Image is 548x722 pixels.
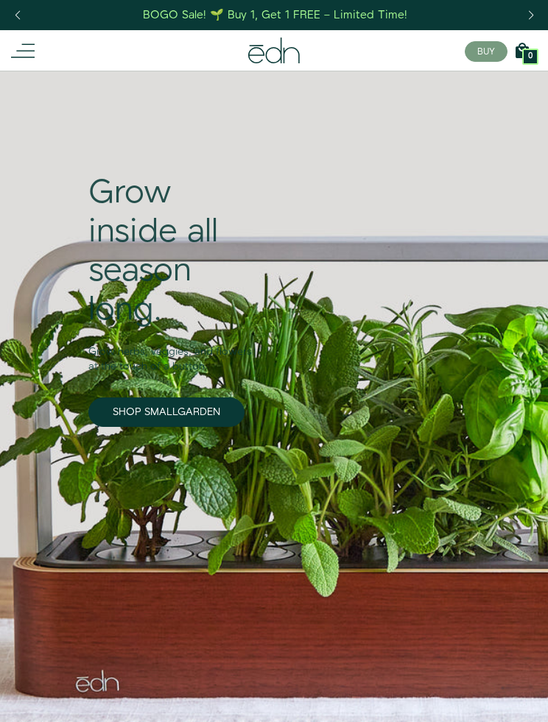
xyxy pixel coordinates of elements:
div: BOGO Sale! 🌱 Buy 1, Get 1 FREE – Limited Time! [143,7,407,23]
div: Grow inside all season long. [88,174,256,329]
a: BOGO Sale! 🌱 Buy 1, Get 1 FREE – Limited Time! [142,4,410,26]
button: BUY [465,41,507,62]
iframe: Opens a widget where you can find more information [498,678,533,715]
span: 0 [528,52,533,60]
a: SHOP SMALLGARDEN [88,397,245,427]
div: Grow herbs, veggies, and flowers at the touch of a button. [88,330,256,374]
